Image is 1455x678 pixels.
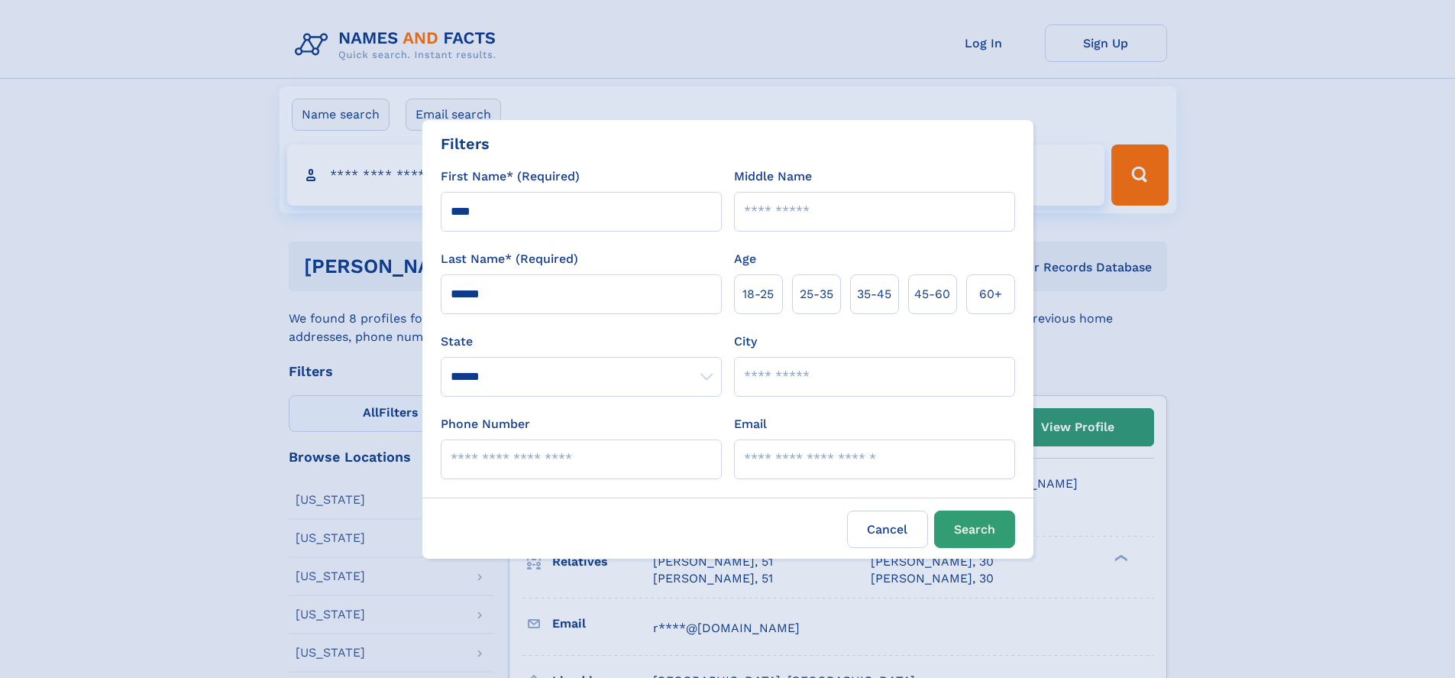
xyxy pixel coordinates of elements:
[800,285,833,303] span: 25‑35
[441,167,580,186] label: First Name* (Required)
[441,333,722,351] label: State
[441,250,578,268] label: Last Name* (Required)
[914,285,950,303] span: 45‑60
[734,250,756,268] label: Age
[441,132,490,155] div: Filters
[979,285,1002,303] span: 60+
[857,285,891,303] span: 35‑45
[734,415,767,433] label: Email
[742,285,774,303] span: 18‑25
[441,415,530,433] label: Phone Number
[934,511,1015,548] button: Search
[734,333,757,351] label: City
[734,167,812,186] label: Middle Name
[847,511,928,548] label: Cancel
